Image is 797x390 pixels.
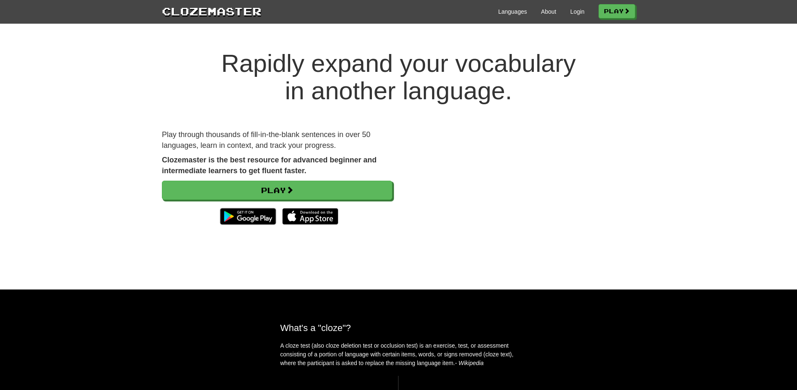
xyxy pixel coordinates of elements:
strong: Clozemaster is the best resource for advanced beginner and intermediate learners to get fluent fa... [162,156,376,175]
a: Clozemaster [162,3,262,19]
a: Login [570,7,584,16]
img: Get it on Google Play [216,204,280,229]
img: Download_on_the_App_Store_Badge_US-UK_135x40-25178aeef6eb6b83b96f5f2d004eda3bffbb37122de64afbaef7... [282,208,338,225]
a: About [541,7,556,16]
p: A cloze test (also cloze deletion test or occlusion test) is an exercise, test, or assessment con... [280,341,517,368]
a: Languages [498,7,527,16]
a: Play [162,181,392,200]
a: Play [599,4,635,18]
p: Play through thousands of fill-in-the-blank sentences in over 50 languages, learn in context, and... [162,130,392,151]
h2: What's a "cloze"? [280,323,517,333]
em: - Wikipedia [455,360,484,366]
